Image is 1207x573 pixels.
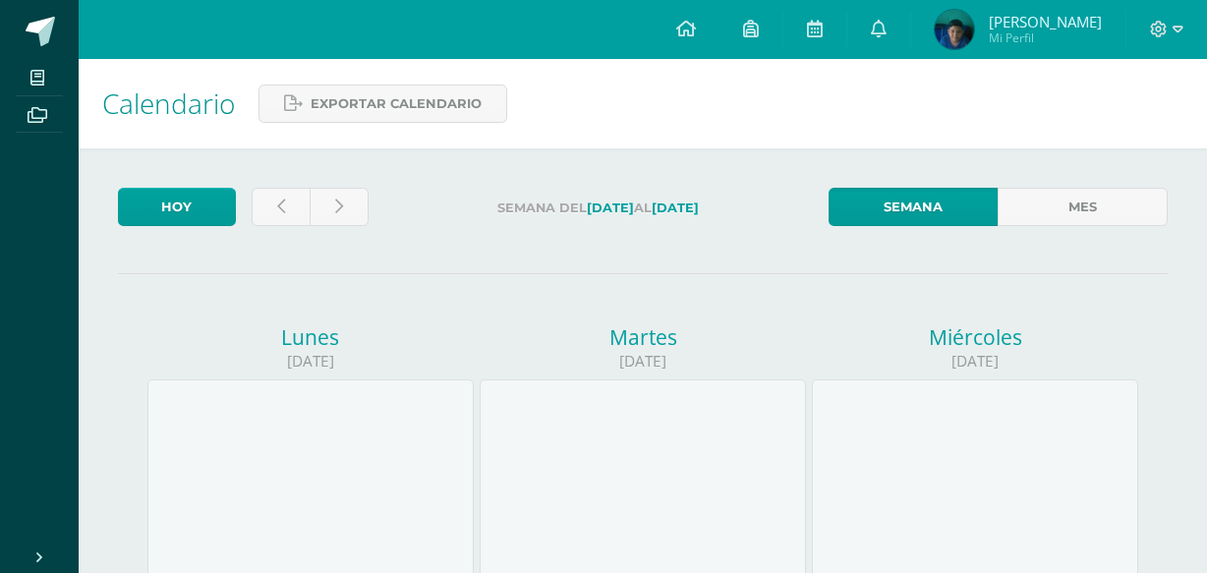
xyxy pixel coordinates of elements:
[102,85,235,122] span: Calendario
[118,188,236,226] a: Hoy
[384,188,813,228] label: Semana del al
[652,201,699,215] strong: [DATE]
[480,323,806,351] div: Martes
[147,351,474,372] div: [DATE]
[311,86,482,122] span: Exportar calendario
[587,201,634,215] strong: [DATE]
[989,12,1102,31] span: [PERSON_NAME]
[989,29,1102,46] span: Mi Perfil
[829,188,999,226] a: Semana
[480,351,806,372] div: [DATE]
[259,85,507,123] a: Exportar calendario
[812,323,1138,351] div: Miércoles
[812,351,1138,372] div: [DATE]
[998,188,1168,226] a: Mes
[935,10,974,49] img: 4e434cc4545800ff189278f6c51785e1.png
[147,323,474,351] div: Lunes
